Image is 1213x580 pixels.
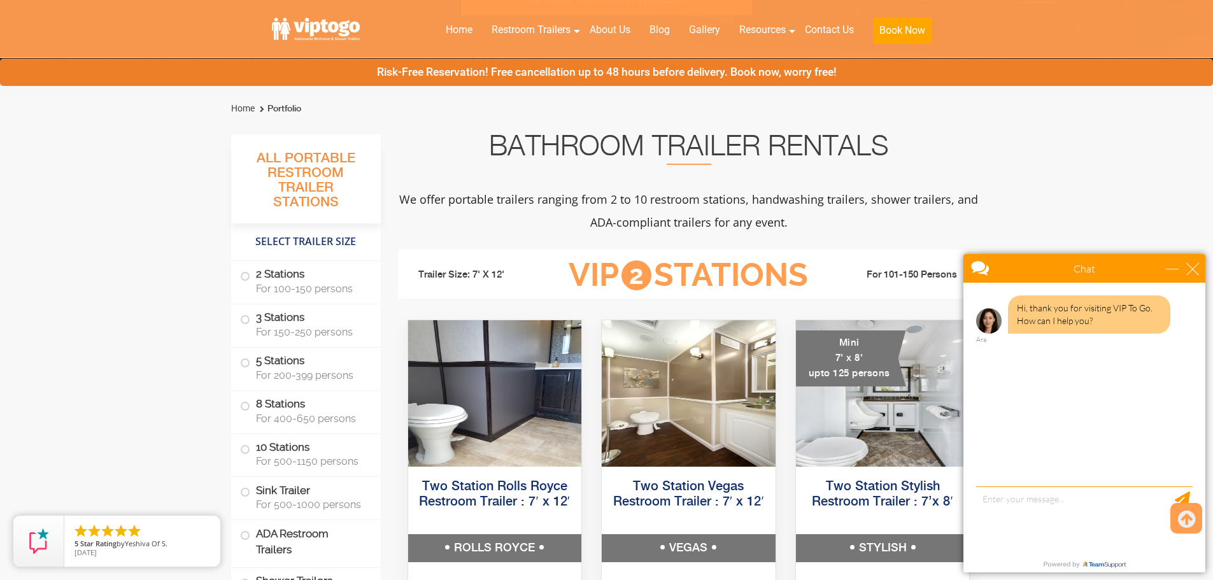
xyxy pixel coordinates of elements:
li: Trailer Size: 7' X 12' [407,256,550,294]
span: [DATE] [74,548,97,557]
a: About Us [580,16,640,44]
a: Two Station Stylish Restroom Trailer : 7’x 8′ [812,480,953,509]
label: 8 Stations [240,391,372,430]
li:  [87,523,102,539]
label: Sink Trailer [240,477,372,516]
h5: ROLLS ROYCE [408,534,582,562]
h5: STYLISH [796,534,970,562]
a: Book Now [863,16,941,51]
a: Resources [730,16,795,44]
img: Review Rating [26,528,52,554]
span: For 500-1150 persons [256,455,365,467]
img: Side view of two station restroom trailer with separate doors for males and females [408,320,582,467]
a: Contact Us [795,16,863,44]
a: Two Station Vegas Restroom Trailer : 7′ x 12′ [613,480,764,509]
p: We offer portable trailers ranging from 2 to 10 restroom stations, handwashing trailers, shower t... [398,188,980,234]
li:  [127,523,142,539]
label: ADA Restroom Trailers [240,520,372,563]
h3: VIP Stations [549,258,828,293]
img: Side view of two station restroom trailer with separate doors for males and females [602,320,776,467]
span: Star Rating [80,539,117,548]
img: A mini restroom trailer with two separate stations and separate doors for males and females [796,320,970,467]
a: Home [231,103,255,113]
li:  [113,523,129,539]
span: 5 [74,539,78,548]
h3: All Portable Restroom Trailer Stations [231,147,381,223]
label: 3 Stations [240,304,372,344]
a: Restroom Trailers [482,16,580,44]
span: For 200-399 persons [256,369,365,381]
label: 5 Stations [240,348,372,387]
h2: Bathroom Trailer Rentals [398,134,980,165]
h5: VEGAS [602,534,776,562]
button: Book Now [873,18,932,43]
a: Two Station Rolls Royce Restroom Trailer : 7′ x 12′ [419,480,570,509]
a: Blog [640,16,679,44]
span: For 150-250 persons [256,326,365,338]
li:  [100,523,115,539]
li: For 101-150 Persons [828,267,971,283]
h4: Select Trailer Size [231,230,381,254]
li: Portfolio [257,101,301,117]
span: For 400-650 persons [256,413,365,425]
label: 2 Stations [240,261,372,301]
div: Mini 7' x 8' upto 125 persons [796,330,906,386]
span: For 100-150 persons [256,283,365,295]
span: For 500-1000 persons [256,499,365,511]
a: Gallery [679,16,730,44]
span: by [74,540,210,549]
span: Yeshiva Of S. [125,539,167,548]
span: 2 [621,260,651,290]
iframe: Live Chat Box [956,246,1213,580]
a: Home [436,16,482,44]
li:  [73,523,89,539]
label: 10 Stations [240,434,372,474]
